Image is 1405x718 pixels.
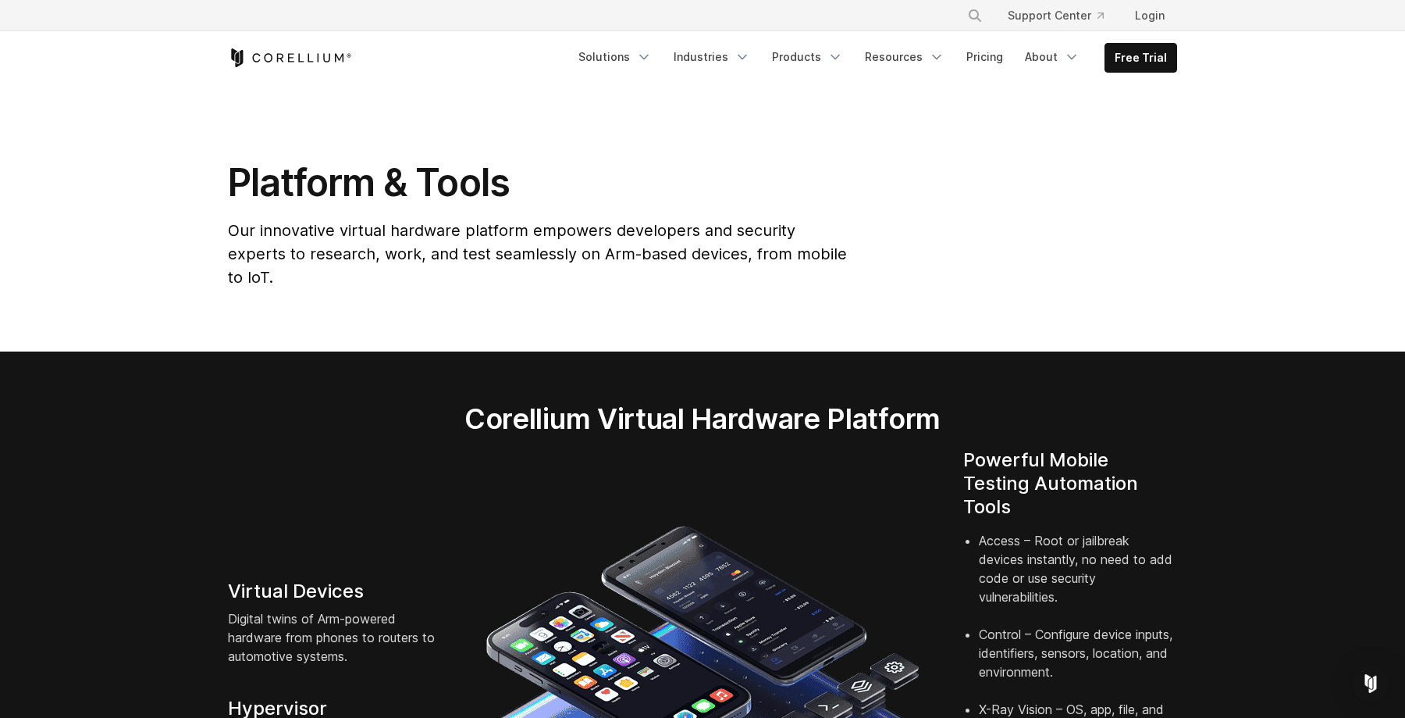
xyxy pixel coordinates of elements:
[228,159,850,206] h1: Platform & Tools
[228,580,442,603] h4: Virtual Devices
[664,43,759,71] a: Industries
[1122,2,1177,30] a: Login
[1016,43,1089,71] a: About
[228,609,442,666] p: Digital twins of Arm-powered hardware from phones to routers to automotive systems.
[391,402,1013,436] h2: Corellium Virtual Hardware Platform
[979,625,1177,700] li: Control – Configure device inputs, identifiers, sensors, location, and environment.
[979,531,1177,625] li: Access – Root or jailbreak devices instantly, no need to add code or use security vulnerabilities.
[228,221,847,287] span: Our innovative virtual hardware platform empowers developers and security experts to research, wo...
[1352,665,1389,702] div: Open Intercom Messenger
[1105,44,1176,72] a: Free Trial
[569,43,661,71] a: Solutions
[763,43,852,71] a: Products
[957,43,1012,71] a: Pricing
[963,448,1177,519] h4: Powerful Mobile Testing Automation Tools
[569,43,1177,73] div: Navigation Menu
[995,2,1116,30] a: Support Center
[228,48,352,67] a: Corellium Home
[961,2,989,30] button: Search
[948,2,1177,30] div: Navigation Menu
[855,43,954,71] a: Resources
